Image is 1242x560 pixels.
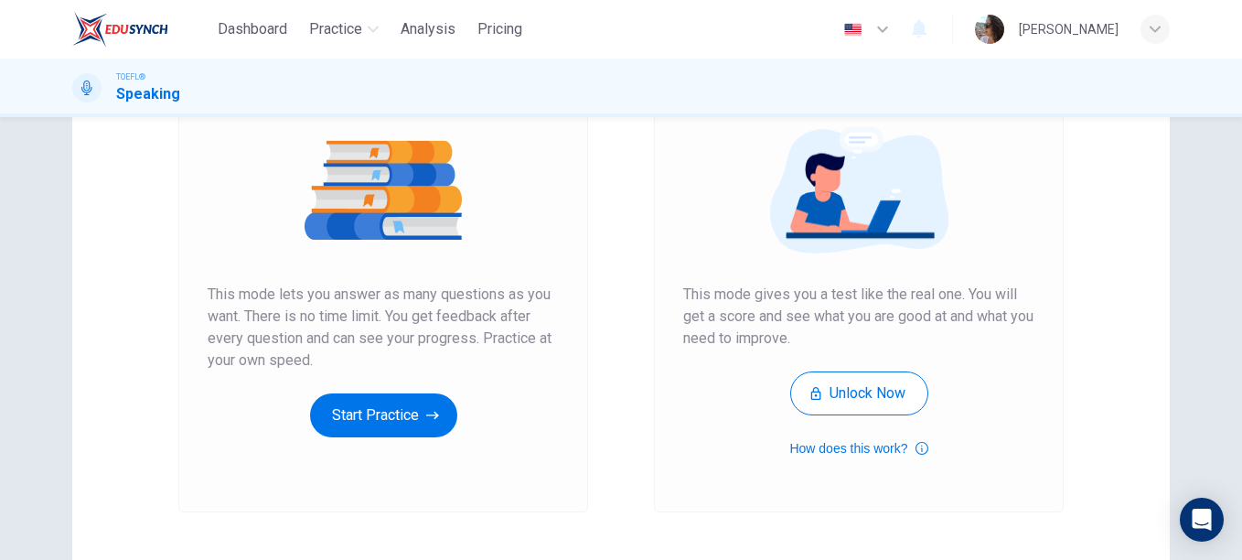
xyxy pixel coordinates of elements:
span: This mode lets you answer as many questions as you want. There is no time limit. You get feedback... [208,284,559,372]
a: EduSynch logo [72,11,210,48]
h1: Speaking [116,83,180,105]
button: Dashboard [210,13,294,46]
button: How does this work? [789,437,927,459]
img: en [841,23,864,37]
button: Start Practice [310,393,457,437]
img: Profile picture [975,15,1004,44]
span: Analysis [401,18,455,40]
div: Open Intercom Messenger [1180,498,1224,542]
button: Pricing [470,13,530,46]
span: TOEFL® [116,70,145,83]
span: Dashboard [218,18,287,40]
div: [PERSON_NAME] [1019,18,1119,40]
button: Unlock Now [790,372,928,415]
span: Practice [309,18,362,40]
img: EduSynch logo [72,11,168,48]
span: Pricing [477,18,522,40]
button: Analysis [393,13,463,46]
button: Practice [302,13,386,46]
span: This mode gives you a test like the real one. You will get a score and see what you are good at a... [683,284,1034,350]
